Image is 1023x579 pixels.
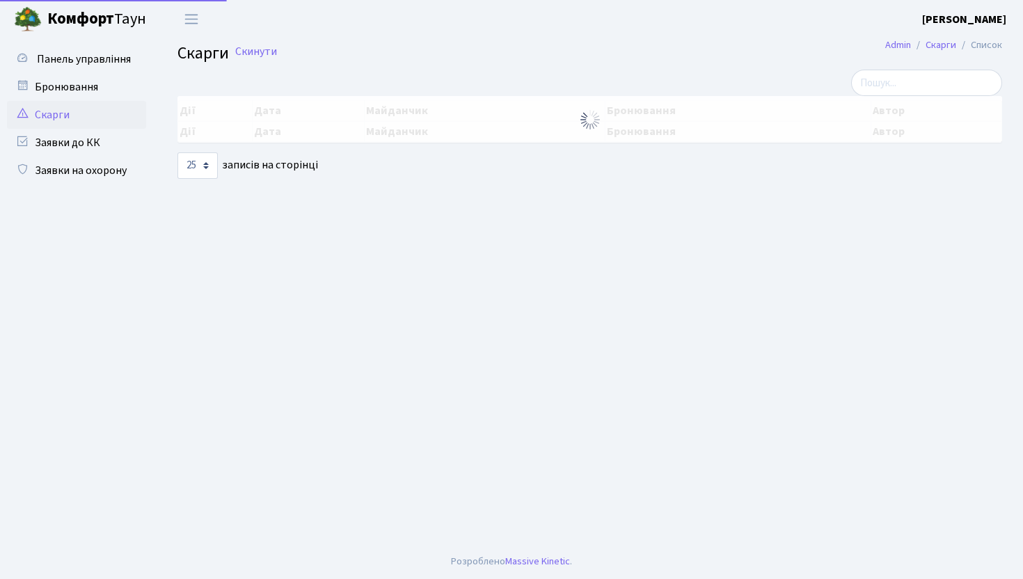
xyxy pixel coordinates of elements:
[922,12,1006,27] b: [PERSON_NAME]
[864,31,1023,60] nav: breadcrumb
[451,554,572,569] div: Розроблено .
[579,109,601,131] img: Обробка...
[177,41,229,65] span: Скарги
[177,152,318,179] label: записів на сторінці
[926,38,956,52] a: Скарги
[7,101,146,129] a: Скарги
[14,6,42,33] img: logo.png
[177,152,218,179] select: записів на сторінці
[922,11,1006,28] a: [PERSON_NAME]
[7,73,146,101] a: Бронювання
[174,8,209,31] button: Переключити навігацію
[37,51,131,67] span: Панель управління
[47,8,146,31] span: Таун
[851,70,1002,96] input: Пошук...
[505,554,570,569] a: Massive Kinetic
[47,8,114,30] b: Комфорт
[7,45,146,73] a: Панель управління
[885,38,911,52] a: Admin
[7,157,146,184] a: Заявки на охорону
[235,45,277,58] a: Скинути
[7,129,146,157] a: Заявки до КК
[956,38,1002,53] li: Список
